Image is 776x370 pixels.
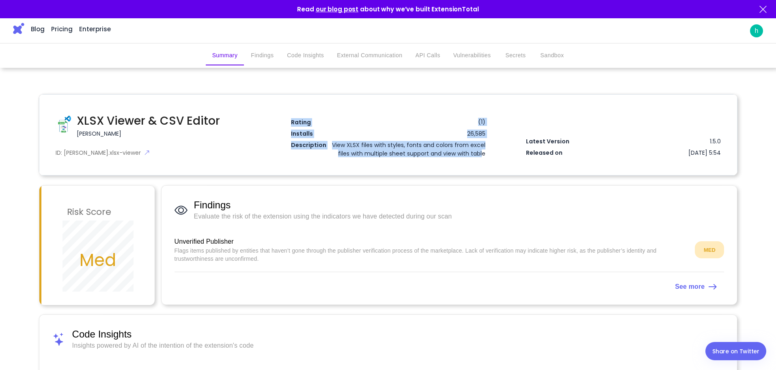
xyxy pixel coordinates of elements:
div: View XLSX files with styles, fonts and colors from excel files with multiple sheet support and vi... [329,141,486,175]
div: Share on Twitter [712,346,759,356]
button: Vulnerabilities [447,46,498,65]
button: Sandbox [534,46,570,65]
button: API Calls [409,46,446,65]
p: Flags items published by entities that haven’t gone through the publisher verification process of... [175,247,689,263]
button: External Communication [330,46,409,65]
button: Summary [206,46,244,65]
button: Secrets [497,46,534,65]
div: Rating [291,118,470,127]
a: h [750,24,763,37]
button: Code Insights [280,46,330,65]
h1: XLSX Viewer & CSV Editor [77,113,232,130]
div: secondary tabs example [206,46,571,65]
div: Released on [526,149,688,157]
h3: Risk Score [67,203,112,221]
div: Latest Version [526,137,623,146]
span: Unverified Publisher [175,237,689,247]
div: Installs [291,130,388,138]
span: Findings [194,199,724,212]
strong: See more [675,283,705,290]
div: 1.5.0 [623,137,721,146]
img: Findings [175,203,188,217]
a: our blog post [316,5,358,13]
span: Evaluate the risk of the extension using the indicators we have detected during our scan [194,212,724,221]
span: Insights powered by AI of the intention of the extension's code [72,341,724,351]
p: h [754,26,758,36]
a: Share on Twitter [705,342,766,360]
button: Findings [244,46,280,65]
a: See more [175,279,724,292]
div: 26,585 [388,130,485,138]
div: ( 1 ) [472,118,485,125]
span: Code Insights [72,328,724,341]
div: [PERSON_NAME] [77,130,121,138]
strong: MED [704,247,716,253]
div: Description [291,141,329,149]
h2: Med [80,247,116,273]
div: ID: [PERSON_NAME].xlsx-viewer [56,149,250,157]
div: [DATE] 5:54 [688,149,721,157]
